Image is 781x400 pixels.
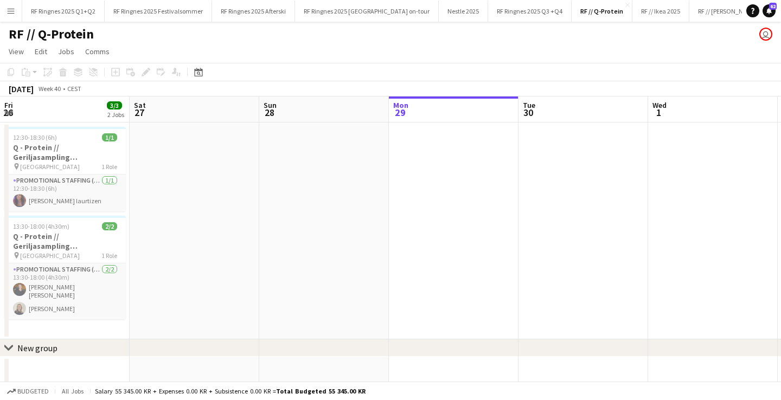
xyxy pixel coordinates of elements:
span: Mon [393,100,408,110]
button: RF // Q-Protein [572,1,632,22]
span: 1 Role [101,251,117,260]
button: RF // [PERSON_NAME] 2025 [689,1,780,22]
h3: Q - Protein // Geriljasampling [GEOGRAPHIC_DATA] [4,231,126,251]
span: Sat [134,100,146,110]
a: Comms [81,44,114,59]
a: 62 [763,4,776,17]
h1: RF // Q-Protein [9,26,94,42]
span: All jobs [60,387,86,395]
button: RF Ringnes 2025 Q3 +Q4 [488,1,572,22]
span: 26 [3,106,13,119]
app-job-card: 13:30-18:00 (4h30m)2/2Q - Protein // Geriljasampling [GEOGRAPHIC_DATA] [GEOGRAPHIC_DATA]1 RolePro... [4,216,126,319]
button: RF Ringnes 2025 Festivalsommer [105,1,212,22]
a: Edit [30,44,52,59]
button: RF // Ikea 2025 [632,1,689,22]
div: New group [17,343,57,353]
button: Budgeted [5,385,50,397]
button: RF Ringnes 2025 Afterski [212,1,295,22]
span: 29 [392,106,408,119]
button: RF Ringnes 2025 Q1+Q2 [22,1,105,22]
span: [GEOGRAPHIC_DATA] [20,251,80,260]
span: 13:30-18:00 (4h30m) [13,222,69,230]
app-card-role: Promotional Staffing (Brand Ambassadors)2/213:30-18:00 (4h30m)[PERSON_NAME] [PERSON_NAME][PERSON_... [4,263,126,319]
div: CEST [67,85,81,93]
button: RF Ringnes 2025 [GEOGRAPHIC_DATA] on-tour [295,1,439,22]
span: Week 40 [36,85,63,93]
span: Tue [523,100,535,110]
button: Nestle 2025 [439,1,488,22]
span: 62 [769,3,777,10]
span: 3/3 [107,101,122,109]
span: 27 [132,106,146,119]
span: 1/1 [102,133,117,141]
span: Wed [652,100,667,110]
h3: Q - Protein // Geriljasampling [GEOGRAPHIC_DATA] [4,143,126,162]
app-user-avatar: Wilmer Borgnes [759,28,772,41]
a: Jobs [54,44,79,59]
app-card-role: Promotional Staffing (Brand Ambassadors)1/112:30-18:30 (6h)[PERSON_NAME] laurtizen [4,175,126,211]
div: [DATE] [9,83,34,94]
span: Total Budgeted 55 345.00 KR [276,387,366,395]
span: 30 [521,106,535,119]
span: Jobs [58,47,74,56]
app-job-card: 12:30-18:30 (6h)1/1Q - Protein // Geriljasampling [GEOGRAPHIC_DATA] [GEOGRAPHIC_DATA]1 RolePromot... [4,127,126,211]
span: Fri [4,100,13,110]
span: [GEOGRAPHIC_DATA] [20,163,80,171]
div: Salary 55 345.00 KR + Expenses 0.00 KR + Subsistence 0.00 KR = [95,387,366,395]
span: 2/2 [102,222,117,230]
a: View [4,44,28,59]
span: View [9,47,24,56]
span: 1 Role [101,163,117,171]
span: Budgeted [17,388,49,395]
span: Edit [35,47,47,56]
span: Comms [85,47,110,56]
span: 12:30-18:30 (6h) [13,133,57,141]
div: 2 Jobs [107,111,124,119]
span: 1 [651,106,667,119]
span: 28 [262,106,277,119]
span: Sun [264,100,277,110]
